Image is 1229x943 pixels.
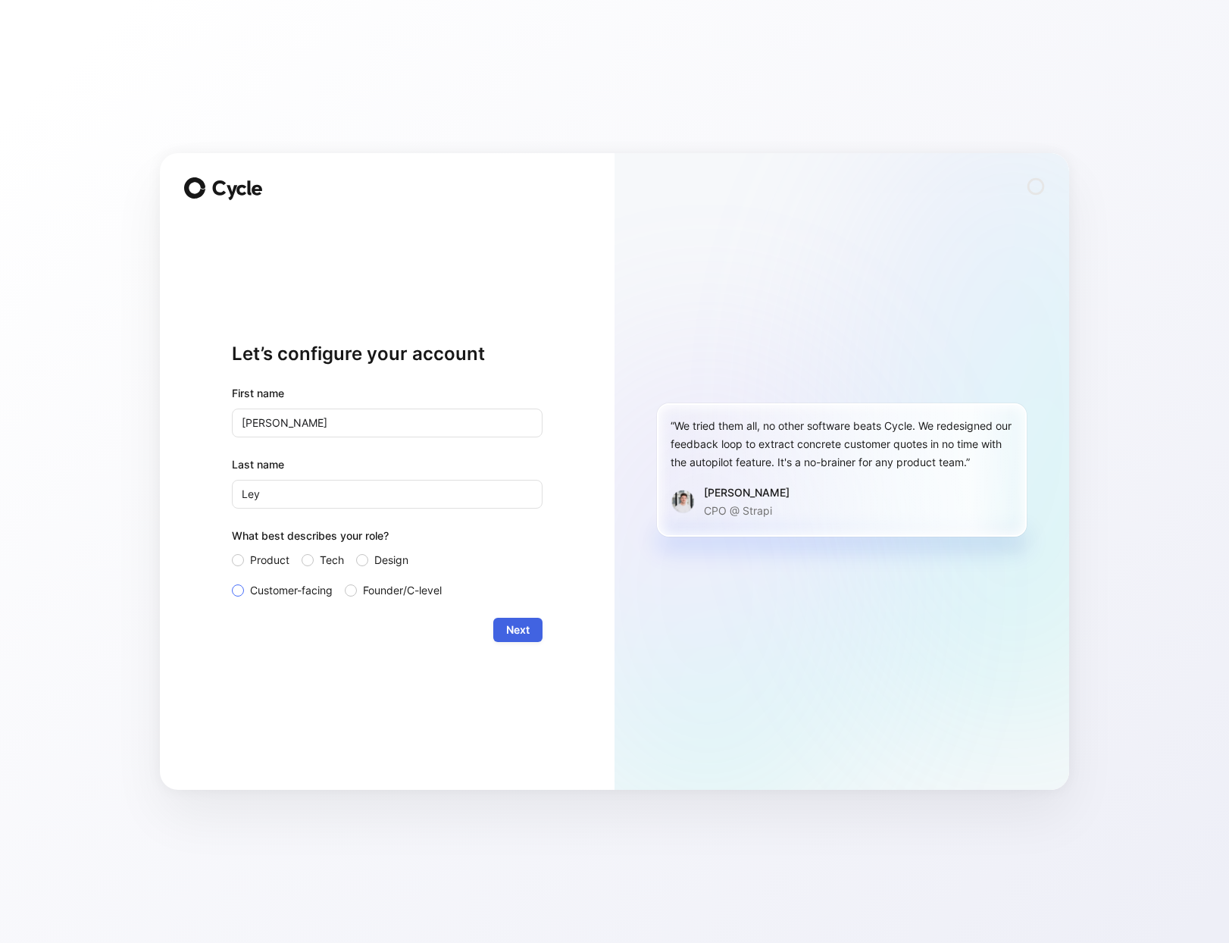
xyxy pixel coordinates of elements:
[671,417,1013,471] div: “We tried them all, no other software beats Cycle. We redesigned our feedback loop to extract con...
[506,621,530,639] span: Next
[232,342,543,366] h1: Let’s configure your account
[374,551,408,569] span: Design
[320,551,344,569] span: Tech
[363,581,442,600] span: Founder/C-level
[232,456,543,474] label: Last name
[704,484,790,502] div: [PERSON_NAME]
[232,384,543,403] div: First name
[493,618,543,642] button: Next
[232,409,543,437] input: John
[704,502,790,520] p: CPO @ Strapi
[232,527,543,551] div: What best describes your role?
[250,581,333,600] span: Customer-facing
[250,551,289,569] span: Product
[232,480,543,509] input: Doe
